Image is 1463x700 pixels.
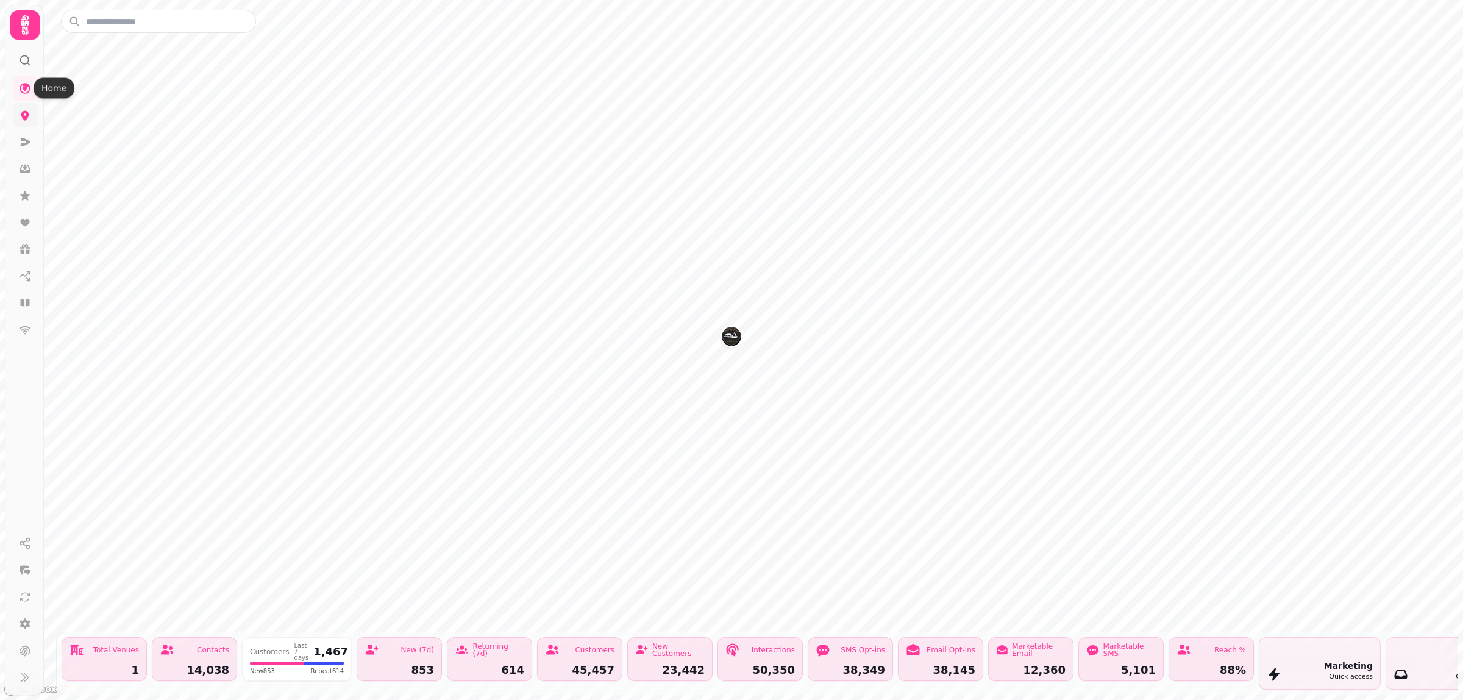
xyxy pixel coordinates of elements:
div: 5,101 [1086,665,1156,676]
div: Returning (7d) [472,643,524,657]
div: Map marker [722,327,741,350]
div: Interactions [752,646,795,654]
div: Customers [575,646,614,654]
div: SMS Opt-ins [841,646,885,654]
div: Marketing [1324,660,1373,672]
div: Home [34,78,74,99]
div: 614 [455,665,524,676]
div: 1,467 [313,646,348,657]
div: Marketable Email [1012,643,1066,657]
div: 1 [69,665,139,676]
div: 12,360 [996,665,1066,676]
div: Marketable SMS [1103,643,1156,657]
div: Reach % [1214,646,1246,654]
div: 45,457 [545,665,614,676]
button: MarketingQuick access [1259,637,1381,690]
div: Customers [250,648,290,655]
a: Mapbox logo [4,682,57,696]
div: New (7d) [400,646,434,654]
div: 14,038 [160,665,229,676]
span: New 853 [250,666,275,676]
div: Last 7 days [294,643,309,661]
div: 38,145 [906,665,975,676]
div: New Customers [652,643,705,657]
div: Contacts [197,646,229,654]
div: 88% [1176,665,1246,676]
div: 23,442 [635,665,705,676]
button: The Plough [722,327,741,346]
div: 853 [365,665,434,676]
div: Quick access [1324,672,1373,682]
div: 38,349 [816,665,885,676]
div: 50,350 [725,665,795,676]
div: Email Opt-ins [927,646,975,654]
span: Repeat 614 [311,666,344,676]
div: Total Venues [93,646,139,654]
